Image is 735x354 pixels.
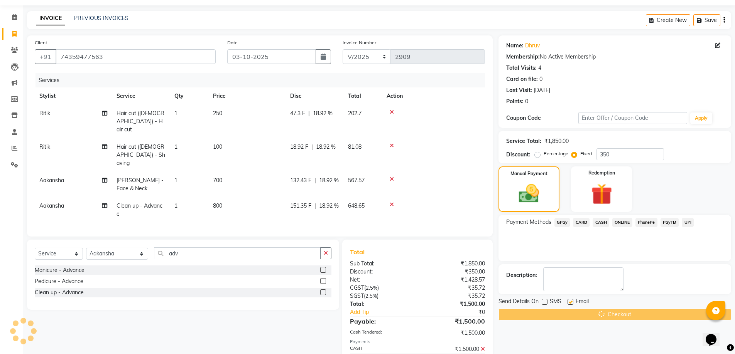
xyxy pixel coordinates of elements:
[417,284,491,292] div: ₹35.72
[544,137,569,145] div: ₹1,850.00
[690,112,712,124] button: Apply
[308,109,310,117] span: |
[593,218,609,227] span: CASH
[344,284,417,292] div: ( )
[39,202,64,209] span: Aakansha
[580,150,592,157] label: Fixed
[344,276,417,284] div: Net:
[117,202,162,217] span: Clean up - Advance
[227,39,238,46] label: Date
[350,292,364,299] span: SGST
[350,284,364,291] span: CGST
[417,329,491,337] div: ₹1,500.00
[498,297,539,307] span: Send Details On
[348,177,365,184] span: 567.57
[417,317,491,326] div: ₹1,500.00
[174,202,177,209] span: 1
[417,300,491,308] div: ₹1,500.00
[154,247,321,259] input: Search or Scan
[290,176,311,185] span: 132.43 F
[585,181,619,207] img: _gift.svg
[539,75,542,83] div: 0
[506,42,524,50] div: Name:
[35,277,83,285] div: Pedicure - Advance
[506,97,524,106] div: Points:
[319,176,339,185] span: 18.92 %
[576,297,589,307] span: Email
[544,150,568,157] label: Percentage
[417,268,491,276] div: ₹350.00
[39,143,50,150] span: Ritik
[286,87,343,105] th: Disc
[35,39,47,46] label: Client
[417,292,491,300] div: ₹35.72
[343,87,382,105] th: Total
[290,202,311,210] span: 151.35 F
[208,87,286,105] th: Price
[174,143,177,150] span: 1
[39,177,64,184] span: Aakansha
[417,276,491,284] div: ₹1,428.57
[348,143,362,150] span: 81.08
[703,323,727,346] iframe: chat widget
[213,202,222,209] span: 800
[366,285,377,291] span: 2.5%
[612,218,632,227] span: ONLINE
[344,329,417,337] div: Cash Tendered:
[506,64,537,72] div: Total Visits:
[506,114,579,122] div: Coupon Code
[213,110,222,117] span: 250
[170,87,208,105] th: Qty
[510,170,547,177] label: Manual Payment
[578,112,687,124] input: Enter Offer / Coupon Code
[506,271,537,279] div: Description:
[430,308,491,316] div: ₹0
[56,49,216,64] input: Search by Name/Mobile/Email/Code
[573,218,590,227] span: CARD
[506,86,532,94] div: Last Visit:
[290,109,305,117] span: 47.3 F
[311,143,313,151] span: |
[213,177,222,184] span: 700
[344,317,417,326] div: Payable:
[314,176,316,185] span: |
[344,300,417,308] div: Total:
[682,218,694,227] span: UPI
[661,218,679,227] span: PayTM
[506,75,538,83] div: Card on file:
[512,182,546,205] img: _cash.svg
[365,293,377,299] span: 2.5%
[382,87,485,105] th: Action
[550,297,561,307] span: SMS
[213,143,222,150] span: 100
[316,143,336,151] span: 18.92 %
[635,218,657,227] span: PhonePe
[117,110,164,133] span: Hair cut ([DEMOGRAPHIC_DATA]) - Hair cut
[39,110,50,117] span: Ritik
[506,53,723,61] div: No Active Membership
[344,345,417,353] div: CASH
[35,266,84,274] div: Manicure - Advance
[117,143,165,166] span: Hair cut ([DEMOGRAPHIC_DATA]) - Shaving
[417,345,491,353] div: ₹1,500.00
[506,53,540,61] div: Membership:
[506,151,530,159] div: Discount:
[343,39,376,46] label: Invoice Number
[525,97,528,106] div: 0
[350,339,485,345] div: Payments
[35,49,56,64] button: +91
[290,143,308,151] span: 18.92 F
[646,14,690,26] button: Create New
[112,87,170,105] th: Service
[350,248,368,256] span: Total
[344,308,429,316] a: Add Tip
[417,260,491,268] div: ₹1,850.00
[35,289,84,297] div: Clean up - Advance
[117,177,164,192] span: [PERSON_NAME] - Face & Neck
[319,202,339,210] span: 18.92 %
[35,73,491,87] div: Services
[174,110,177,117] span: 1
[534,86,550,94] div: [DATE]
[35,87,112,105] th: Stylist
[506,137,541,145] div: Service Total:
